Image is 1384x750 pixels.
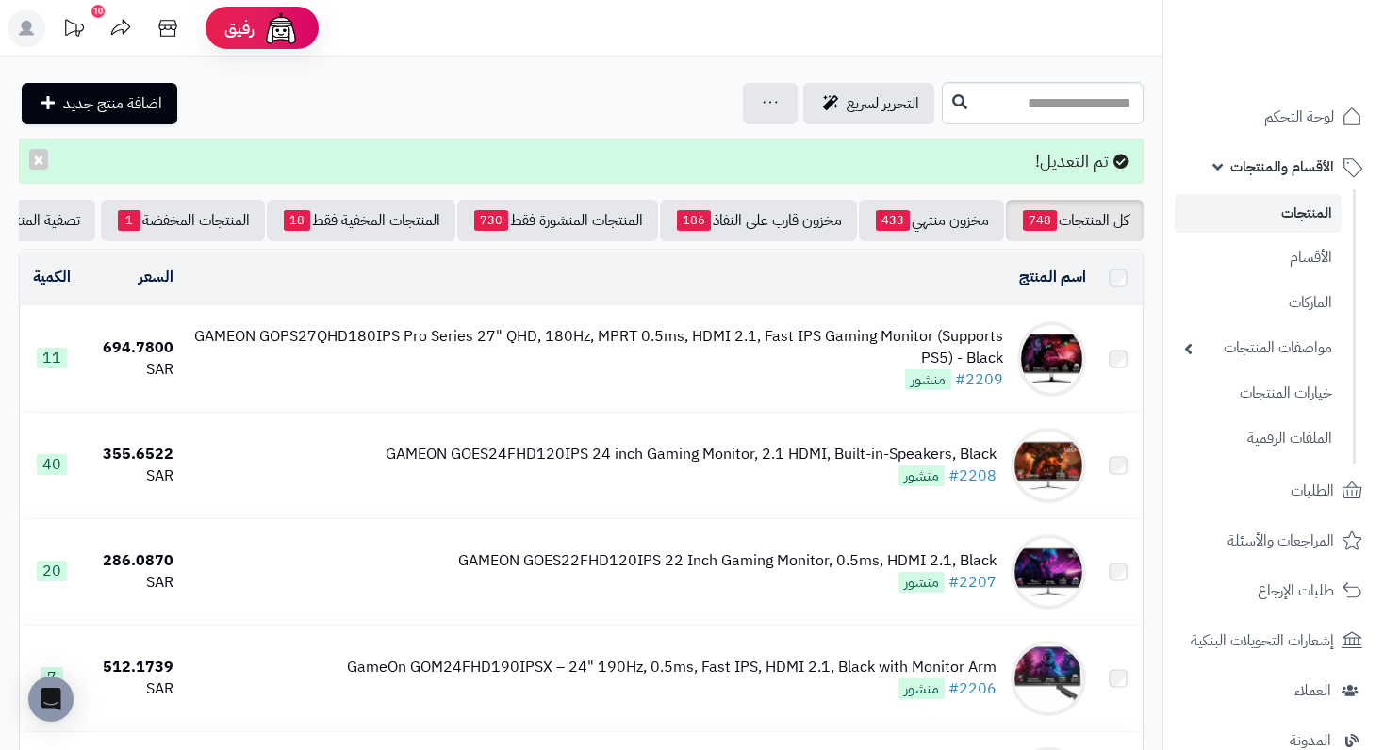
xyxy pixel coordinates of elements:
[284,210,310,231] span: 18
[1264,104,1334,130] span: لوحة التحكم
[898,465,945,486] span: منشور
[1023,210,1057,231] span: 748
[41,667,63,688] span: 7
[1175,283,1342,323] a: الماركات
[1011,428,1086,503] img: GAMEON GOES24FHD120IPS 24 inch Gaming Monitor, 2.1 HDMI, Built-in-Speakers, Black
[898,572,945,593] span: منشور
[91,359,173,381] div: SAR
[1230,154,1334,180] span: الأقسام والمنتجات
[1175,518,1373,563] a: المراجعات والأسئلة
[91,572,173,594] div: SAR
[859,200,1004,241] a: مخزون منتهي433
[905,369,951,390] span: منشور
[1175,373,1342,414] a: خيارات المنتجات
[28,677,74,722] div: Open Intercom Messenger
[91,337,173,359] div: 694.7800
[91,657,173,678] div: 512.1739
[1175,237,1342,278] a: الأقسام
[91,465,173,487] div: SAR
[1175,194,1342,233] a: المنتجات
[457,200,658,241] a: المنتجات المنشورة فقط730
[1175,418,1342,459] a: الملفات الرقمية
[803,83,934,124] a: التحرير لسريع
[1258,578,1334,604] span: طلبات الإرجاع
[63,92,162,115] span: اضافة منتج جديد
[948,465,997,487] a: #2208
[955,368,1003,391] a: #2209
[847,92,919,115] span: التحرير لسريع
[1175,328,1342,368] a: مواصفات المنتجات
[1175,568,1373,613] a: طلبات الإرجاع
[1011,534,1086,610] img: GAMEON GOES22FHD120IPS 22 Inch Gaming Monitor, 0.5ms, HDMI 2.1, Black
[29,149,48,170] button: ×
[37,454,67,475] span: 40
[1017,321,1086,397] img: GAMEON GOPS27QHD180IPS Pro Series 27" QHD, 180Hz, MPRT 0.5ms, HDMI 2.1, Fast IPS Gaming Monitor (...
[267,200,455,241] a: المنتجات المخفية فقط18
[876,210,910,231] span: 433
[91,550,173,572] div: 286.0870
[189,326,1003,369] div: GAMEON GOPS27QHD180IPS Pro Series 27" QHD, 180Hz, MPRT 0.5ms, HDMI 2.1, Fast IPS Gaming Monitor (...
[458,550,997,572] div: GAMEON GOES22FHD120IPS 22 Inch Gaming Monitor, 0.5ms, HDMI 2.1, Black
[1191,628,1334,654] span: إشعارات التحويلات البنكية
[19,139,1144,184] div: تم التعديل!
[262,9,300,47] img: ai-face.png
[386,444,997,465] div: GAMEON GOES24FHD120IPS 24 inch Gaming Monitor, 2.1 HDMI, Built-in-Speakers, Black
[1294,677,1331,704] span: العملاء
[33,266,71,288] a: الكمية
[1006,200,1144,241] a: كل المنتجات748
[677,210,711,231] span: 186
[22,83,177,124] a: اضافة منتج جديد
[37,561,67,581] span: 20
[91,678,173,700] div: SAR
[1291,478,1334,504] span: الطلبات
[1175,668,1373,713] a: العملاء
[898,678,945,699] span: منشور
[1175,618,1373,663] a: إشعارات التحويلات البنكية
[474,210,508,231] span: 730
[50,9,97,52] a: تحديثات المنصة
[224,17,255,40] span: رفيق
[118,210,140,231] span: 1
[101,200,265,241] a: المنتجات المخفضة1
[91,5,105,18] div: 10
[139,266,173,288] a: السعر
[347,657,997,678] div: GameOn GOM24FHD190IPSX – 24" 190Hz, 0.5ms, Fast IPS, HDMI 2.1, Black with Monitor Arm
[948,677,997,700] a: #2206
[91,444,173,465] div: 355.6522
[1175,94,1373,139] a: لوحة التحكم
[37,348,67,368] span: 11
[1175,468,1373,514] a: الطلبات
[660,200,857,241] a: مخزون قارب على النفاذ186
[1227,528,1334,554] span: المراجعات والأسئلة
[1019,266,1086,288] a: اسم المنتج
[1011,641,1086,716] img: GameOn GOM24FHD190IPSX – 24" 190Hz, 0.5ms, Fast IPS, HDMI 2.1, Black with Monitor Arm
[948,571,997,594] a: #2207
